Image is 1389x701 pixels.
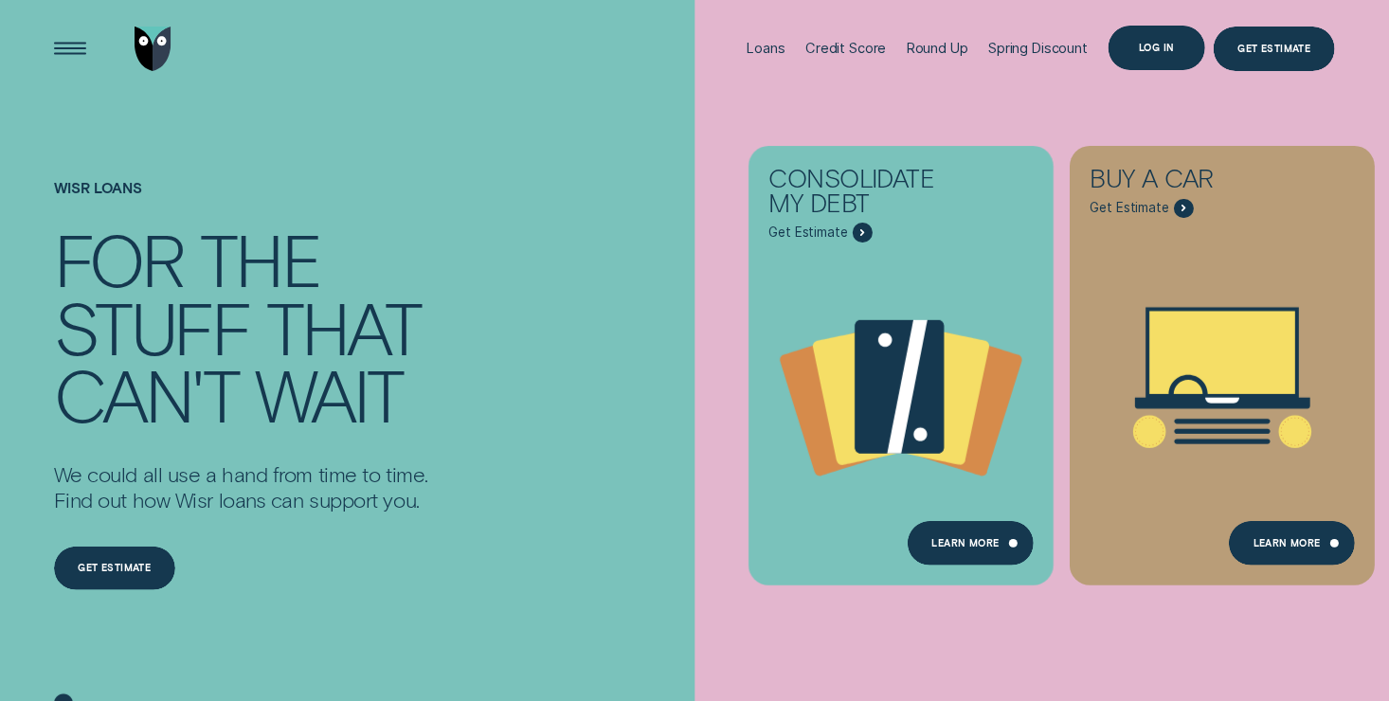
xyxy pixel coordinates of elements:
img: Wisr [135,27,171,70]
div: wait [255,360,403,428]
div: Consolidate my debt [769,166,965,223]
p: We could all use a hand from time to time. Find out how Wisr loans can support you. [54,461,428,514]
div: Spring Discount [988,40,1088,57]
a: Get Estimate [1214,27,1335,70]
div: Buy a car [1091,166,1286,198]
div: Round Up [907,40,968,57]
div: Log in [1139,44,1174,52]
h1: Wisr loans [54,180,428,225]
span: Get Estimate [769,225,848,241]
div: stuff [54,293,250,361]
a: Learn More [1229,521,1355,565]
a: Consolidate my debt - Learn more [749,146,1054,573]
div: Loans [748,40,785,57]
div: the [200,225,320,293]
span: Get Estimate [1091,200,1169,216]
div: For [54,225,184,293]
a: Get estimate [54,547,175,590]
div: can't [54,360,239,428]
button: Log in [1109,26,1206,69]
h4: For the stuff that can't wait [54,225,428,428]
div: that [266,293,421,361]
button: Open Menu [48,27,92,70]
div: Credit Score [805,40,886,57]
a: Buy a car - Learn more [1070,146,1375,573]
a: Learn more [908,521,1034,565]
